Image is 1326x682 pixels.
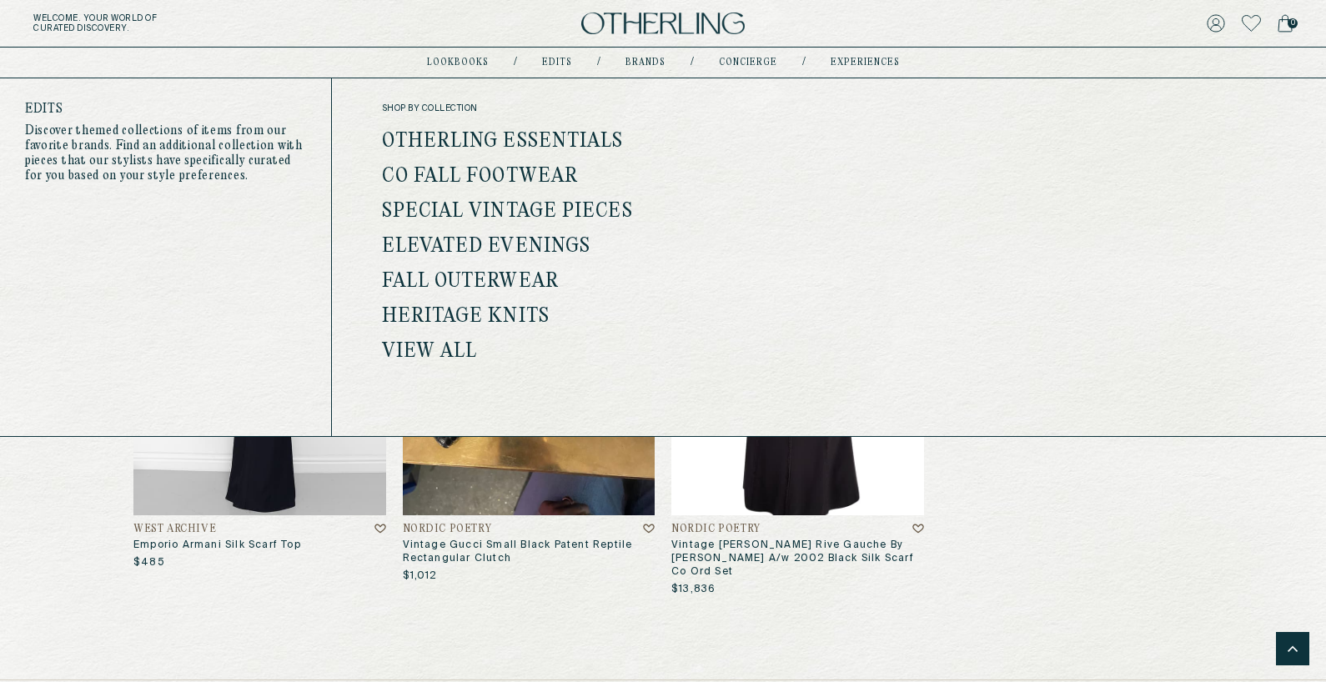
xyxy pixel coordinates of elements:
h4: Nordic Poetry [671,524,761,535]
h3: Vintage [PERSON_NAME] Rive Gauche By [PERSON_NAME] A/w 2002 Black Silk Scarf Co Ord Set [671,539,924,579]
a: concierge [719,58,777,67]
h5: Welcome . Your world of curated discovery. [33,13,411,33]
span: 0 [1288,18,1298,28]
a: Otherling Essentials [382,131,624,153]
a: experiences [831,58,900,67]
div: / [802,56,806,69]
h3: Vintage Gucci Small Black Patent Reptile Rectangular Clutch [403,539,655,565]
h4: West Archive [133,524,216,535]
span: shop by collection [382,103,689,113]
h4: Edits [25,103,306,115]
h3: Emporio Armani Silk Scarf Top [133,539,386,552]
a: Brands [625,58,666,67]
p: $485 [133,556,165,569]
div: / [691,56,694,69]
a: Edits [542,58,572,67]
a: Special Vintage Pieces [382,201,633,223]
img: logo [581,13,745,35]
a: View all [382,341,478,363]
p: Discover themed collections of items from our favorite brands. Find an additional collection with... [25,123,306,183]
div: / [514,56,517,69]
a: Heritage Knits [382,306,550,328]
a: lookbooks [427,58,489,67]
a: Elevated Evenings [382,236,591,258]
div: / [597,56,600,69]
a: Fall Outerwear [382,271,559,293]
p: $1,012 [403,569,437,583]
a: 0 [1278,12,1293,35]
h4: Nordic Poetry [403,524,492,535]
p: $13,836 [671,583,716,596]
a: Co Fall Footwear [382,166,579,188]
